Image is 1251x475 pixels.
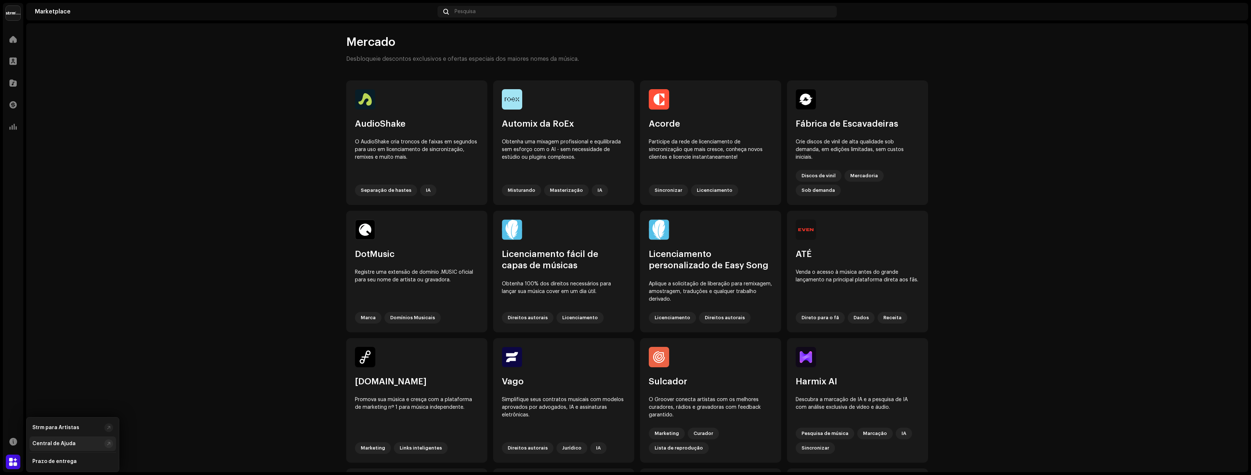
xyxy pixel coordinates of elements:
[455,9,476,15] span: Pesquisa
[346,36,395,48] font: Mercado
[796,138,919,161] div: Crie discos de vinil de alta qualidade sob demanda, em edições limitadas, sem custos iniciais.
[361,315,376,320] font: Marca
[361,188,411,193] font: Separação de hastes
[1228,6,1239,17] img: dc91a19f-5afd-40d8-9fe8-0c5e801ef67b
[502,377,524,386] font: Vago
[502,89,522,110] img: 3e92c471-8f99-4bc3-91af-f70f33238202
[426,188,431,193] font: IA
[355,269,479,303] div: Registre uma extensão de domínio .MUSIC oficial para seu nome de artista ou gravadora.
[802,315,839,320] font: Direto para o fã
[854,315,869,320] font: Dados
[508,188,535,193] font: Misturando
[655,431,679,436] font: Marketing
[649,347,669,367] img: f9243b49-c25a-4d68-8918-7cbae34de391
[796,347,816,367] img: 4efbf0ee-14b1-4b51-a262-405f2c1f933c
[694,431,713,436] font: Curador
[6,6,20,20] img: 408b884b-546b-4518-8448-1008f9c76b02
[502,280,625,303] div: Obtenha 100% dos direitos necessários para lançar sua música cover em um dia útil.
[802,431,848,436] font: Pesquisa de música
[502,250,598,270] font: Licenciamento fácil de capas de músicas
[32,425,79,431] div: Strm para Artistas
[550,188,583,193] font: Masterização
[502,119,574,128] font: Automix da RoEx
[355,119,405,128] font: AudioShake
[655,188,682,193] font: Sincronizar
[562,446,581,450] font: Jurídico
[346,55,579,63] p: Desbloqueie descontos exclusivos e ofertas especiais dos maiores nomes da música.
[649,219,669,240] img: 35edca2f-5628-4998-9fc9-38d367af0ecc
[649,89,669,110] img: 9e8a6d41-7326-4eb6-8be3-a4db1a720e63
[649,396,772,419] div: O Groover conecta artistas com os melhores curadores, rádios e gravadoras com feedback garantido.
[902,431,906,436] font: IA
[355,89,375,110] img: 2fd7bcad-6c73-4393-bbe1-37a2d9795fdd
[502,396,625,434] div: Simplifique seus contratos musicais com modelos aprovados por advogados, IA e assinaturas eletrôn...
[502,219,522,240] img: a95fe301-50de-48df-99e3-24891476c30c
[796,396,919,419] div: Descubra a marcação de IA e a pesquisa de IA com análise exclusiva de vídeo e áudio.
[355,377,427,386] font: [DOMAIN_NAME]
[355,219,375,240] img: eb58a31c-f81c-4818-b0f9-d9e66cbda676
[883,315,902,320] font: Receita
[508,315,548,320] font: Direitos autorais
[796,89,816,110] img: afae1709-c827-4b76-a652-9ddd8808f967
[655,315,690,320] font: Licenciamento
[796,377,837,386] font: Harmix AI
[796,250,812,258] font: ATÉ
[502,347,522,367] img: f2913311-899a-4e39-b073-7a152254d51c
[850,173,878,178] font: Mercadoria
[29,454,116,469] re-m-nav-item: Prazo de entrega
[649,139,763,160] font: Participe da rede de licenciamento de sincronização que mais cresce, conheça novos clientes e lic...
[796,219,816,240] img: 60ceb9ec-a8b3-4a3c-9260-8138a3b22953
[562,315,598,320] font: Licenciamento
[35,9,435,15] div: Marketplace
[355,396,479,434] div: Promova sua música e cresça com a plataforma de marketing nº 1 para música independente.
[361,446,385,450] font: Marketing
[355,250,395,258] font: DotMusic
[802,188,835,193] font: Sob demanda
[649,119,680,128] font: Acorde
[32,441,76,447] div: Central de Ajuda
[502,138,625,176] div: Obtenha uma mixagem profissional e equilibrada sem esforço com o AI - sem necessidade de estúdio ...
[802,173,836,178] font: Discos de vinil
[355,347,375,367] img: 46c17930-3148-471f-8b2a-36717c1ad0d1
[597,188,602,193] font: IA
[400,446,442,450] font: Links inteligentes
[697,188,732,193] font: Licenciamento
[596,446,601,450] font: IA
[802,446,829,450] font: Sincronizar
[796,119,898,128] font: Fábrica de Escavadeiras
[863,431,887,436] font: Marcação
[355,138,479,176] div: O AudioShake cria troncos de faixas em segundos para uso em licenciamento de sincronização, remix...
[32,459,77,464] div: Prazo de entrega
[796,269,919,303] div: Venda o acesso à música antes do grande lançamento na principal plataforma direta aos fãs.
[649,377,687,386] font: Sulcador
[390,315,435,320] font: Domínios Musicais
[649,250,768,270] font: Licenciamento personalizado de Easy Song
[649,280,772,303] div: Aplique a solicitação de liberação para remixagem, amostragem, traduções e qualquer trabalho deri...
[29,436,116,451] re-m-nav-item: Central de Ajuda
[32,425,79,430] font: Strm para Artistas
[508,446,548,450] font: Direitos autorais
[655,446,703,450] font: Lista de reprodução
[705,315,745,320] font: Direitos autorais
